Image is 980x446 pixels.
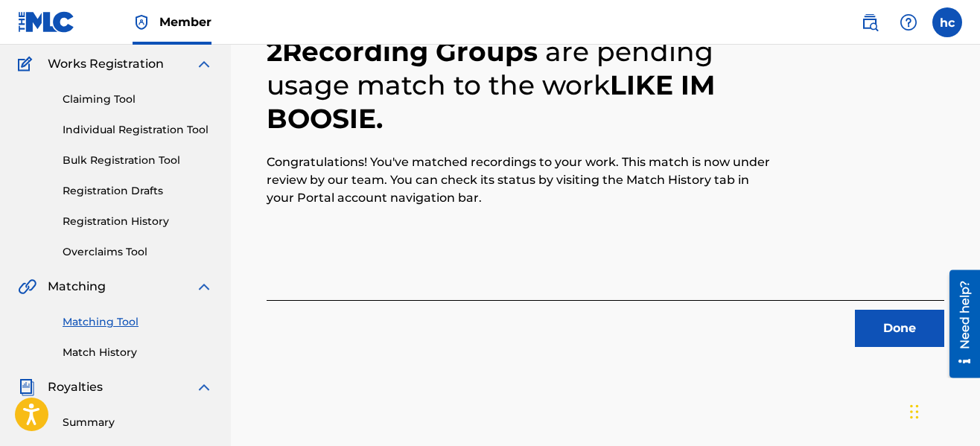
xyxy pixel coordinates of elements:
[18,55,37,73] img: Works Registration
[861,13,879,31] img: search
[894,7,923,37] div: Help
[133,13,150,31] img: Top Rightsholder
[906,375,980,446] iframe: Chat Widget
[159,13,211,31] span: Member
[18,378,36,396] img: Royalties
[267,153,775,207] p: Congratulations! You've matched recordings to your work. This match is now under review by our te...
[18,11,75,33] img: MLC Logo
[63,183,213,199] a: Registration Drafts
[63,153,213,168] a: Bulk Registration Tool
[63,244,213,260] a: Overclaims Tool
[63,122,213,138] a: Individual Registration Tool
[195,378,213,396] img: expand
[18,278,36,296] img: Matching
[63,314,213,330] a: Matching Tool
[48,378,103,396] span: Royalties
[910,389,919,434] div: Drag
[932,7,962,37] div: User Menu
[48,55,164,73] span: Works Registration
[16,10,36,79] div: Need help?
[938,270,980,378] iframe: Resource Center
[63,345,213,360] a: Match History
[63,415,213,430] a: Summary
[267,35,775,136] h2: 2 Recording Groups LIKE IM BOOSIE .
[195,55,213,73] img: expand
[63,214,213,229] a: Registration History
[900,13,917,31] img: help
[63,92,213,107] a: Claiming Tool
[267,35,713,101] span: are pending usage match to the work
[855,310,944,347] button: Done
[48,278,106,296] span: Matching
[195,278,213,296] img: expand
[855,7,885,37] a: Public Search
